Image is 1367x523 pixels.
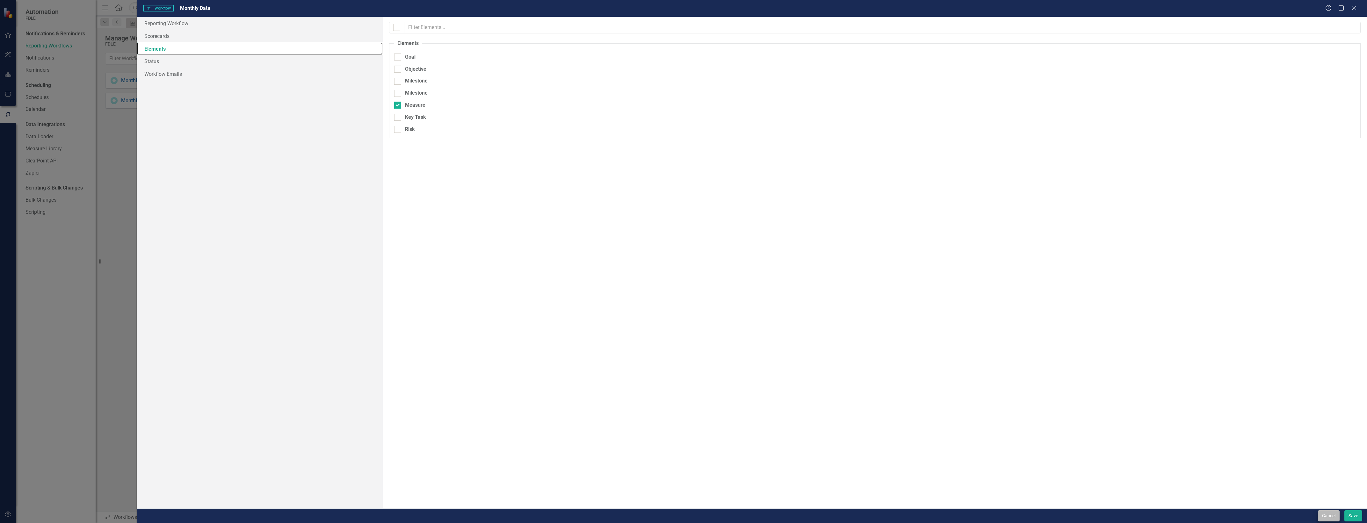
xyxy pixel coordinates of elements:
a: Status [137,55,383,68]
a: Workflow Emails [137,68,383,80]
input: Filter Elements... [404,22,1361,33]
div: Goal [405,54,416,61]
div: Milestone [405,77,428,85]
div: Milestone [405,90,428,97]
span: Workflow [143,5,174,11]
a: Scorecards [137,30,383,42]
button: Cancel [1318,510,1340,521]
div: Key Task [405,114,426,121]
div: Objective [405,66,426,73]
span: Monthly Data [180,5,210,11]
button: Save [1344,510,1362,521]
div: Measure [405,102,425,109]
a: Reporting Workflow [137,17,383,30]
a: Elements [137,42,383,55]
legend: Elements [394,40,422,47]
div: Risk [405,126,415,133]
